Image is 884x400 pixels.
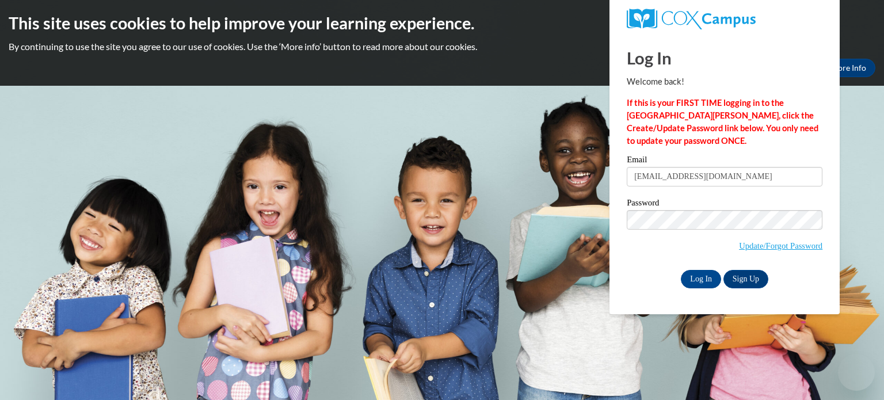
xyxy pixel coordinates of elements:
[739,241,822,250] a: Update/Forgot Password
[838,354,875,391] iframe: Button to launch messaging window
[627,98,818,146] strong: If this is your FIRST TIME logging in to the [GEOGRAPHIC_DATA][PERSON_NAME], click the Create/Upd...
[627,75,822,88] p: Welcome back!
[627,9,822,29] a: COX Campus
[627,155,822,167] label: Email
[9,12,875,35] h2: This site uses cookies to help improve your learning experience.
[681,270,721,288] input: Log In
[723,270,768,288] a: Sign Up
[627,199,822,210] label: Password
[9,40,875,53] p: By continuing to use the site you agree to our use of cookies. Use the ‘More info’ button to read...
[627,46,822,70] h1: Log In
[821,59,875,77] a: More Info
[627,9,756,29] img: COX Campus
